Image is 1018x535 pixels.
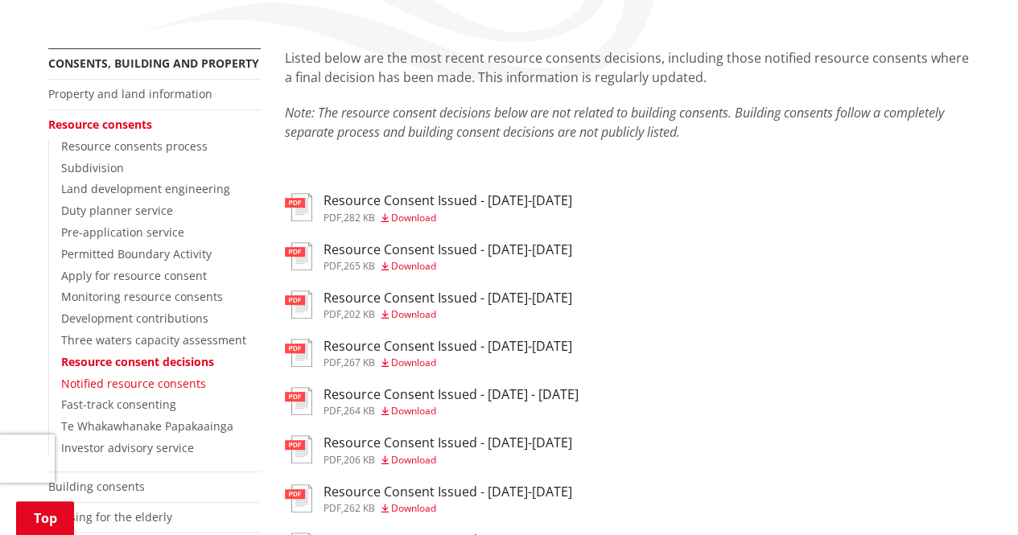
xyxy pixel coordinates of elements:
a: Resource Consent Issued - [DATE]-[DATE] pdf,267 KB Download [285,339,572,368]
div: , [324,358,572,368]
a: Resource Consent Issued - [DATE] - [DATE] pdf,264 KB Download [285,387,579,416]
a: Consents, building and property [48,56,259,71]
span: pdf [324,404,341,418]
a: Housing for the elderly [48,509,172,525]
span: pdf [324,501,341,515]
span: Download [391,404,436,418]
span: Download [391,501,436,515]
h3: Resource Consent Issued - [DATE]-[DATE] [324,193,572,208]
h3: Resource Consent Issued - [DATE]-[DATE] [324,242,572,257]
div: , [324,504,572,513]
span: pdf [324,211,341,224]
a: Resource Consent Issued - [DATE]-[DATE] pdf,262 KB Download [285,484,572,513]
a: Notified resource consents [61,376,206,391]
span: 264 KB [344,404,375,418]
img: document-pdf.svg [285,290,312,319]
span: 267 KB [344,356,375,369]
span: Download [391,211,436,224]
a: Building consents [48,479,145,494]
a: Te Whakawhanake Papakaainga [61,418,233,434]
span: 262 KB [344,501,375,515]
a: Investor advisory service [61,440,194,455]
span: pdf [324,453,341,467]
img: document-pdf.svg [285,484,312,512]
span: Download [391,453,436,467]
a: Permitted Boundary Activity [61,246,212,261]
h3: Resource Consent Issued - [DATE] - [DATE] [324,387,579,402]
a: Resource consents [48,117,152,132]
p: Listed below are the most recent resource consents decisions, including those notified resource c... [285,48,971,87]
span: Download [391,356,436,369]
a: Apply for resource consent [61,268,207,283]
span: pdf [324,259,341,273]
a: Land development engineering [61,181,230,196]
span: Download [391,307,436,321]
a: Duty planner service [61,203,173,218]
img: document-pdf.svg [285,339,312,367]
span: 202 KB [344,307,375,321]
a: Fast-track consenting [61,397,176,412]
em: Note: The resource consent decisions below are not related to building consents. Building consent... [285,104,944,141]
a: Resource Consent Issued - [DATE]-[DATE] pdf,282 KB Download [285,193,572,222]
a: Subdivision [61,160,124,175]
span: Download [391,259,436,273]
span: 265 KB [344,259,375,273]
span: 282 KB [344,211,375,224]
div: , [324,455,572,465]
a: Development contributions [61,311,208,326]
div: , [324,261,572,271]
a: Resource consent decisions [61,354,214,369]
h3: Resource Consent Issued - [DATE]-[DATE] [324,435,572,451]
div: , [324,213,572,223]
iframe: Messenger Launcher [944,467,1002,525]
img: document-pdf.svg [285,242,312,270]
h3: Resource Consent Issued - [DATE]-[DATE] [324,339,572,354]
span: pdf [324,356,341,369]
a: Resource consents process [61,138,208,154]
a: Resource Consent Issued - [DATE]-[DATE] pdf,202 KB Download [285,290,572,319]
a: Property and land information [48,86,212,101]
span: 206 KB [344,453,375,467]
h3: Resource Consent Issued - [DATE]-[DATE] [324,290,572,306]
h3: Resource Consent Issued - [DATE]-[DATE] [324,484,572,500]
div: , [324,406,579,416]
a: Pre-application service [61,224,184,240]
div: , [324,310,572,319]
a: Top [16,501,74,535]
img: document-pdf.svg [285,387,312,415]
span: pdf [324,307,341,321]
a: Monitoring resource consents [61,289,223,304]
a: Resource Consent Issued - [DATE]-[DATE] pdf,206 KB Download [285,435,572,464]
a: Resource Consent Issued - [DATE]-[DATE] pdf,265 KB Download [285,242,572,271]
img: document-pdf.svg [285,435,312,463]
img: document-pdf.svg [285,193,312,221]
a: Three waters capacity assessment [61,332,246,348]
